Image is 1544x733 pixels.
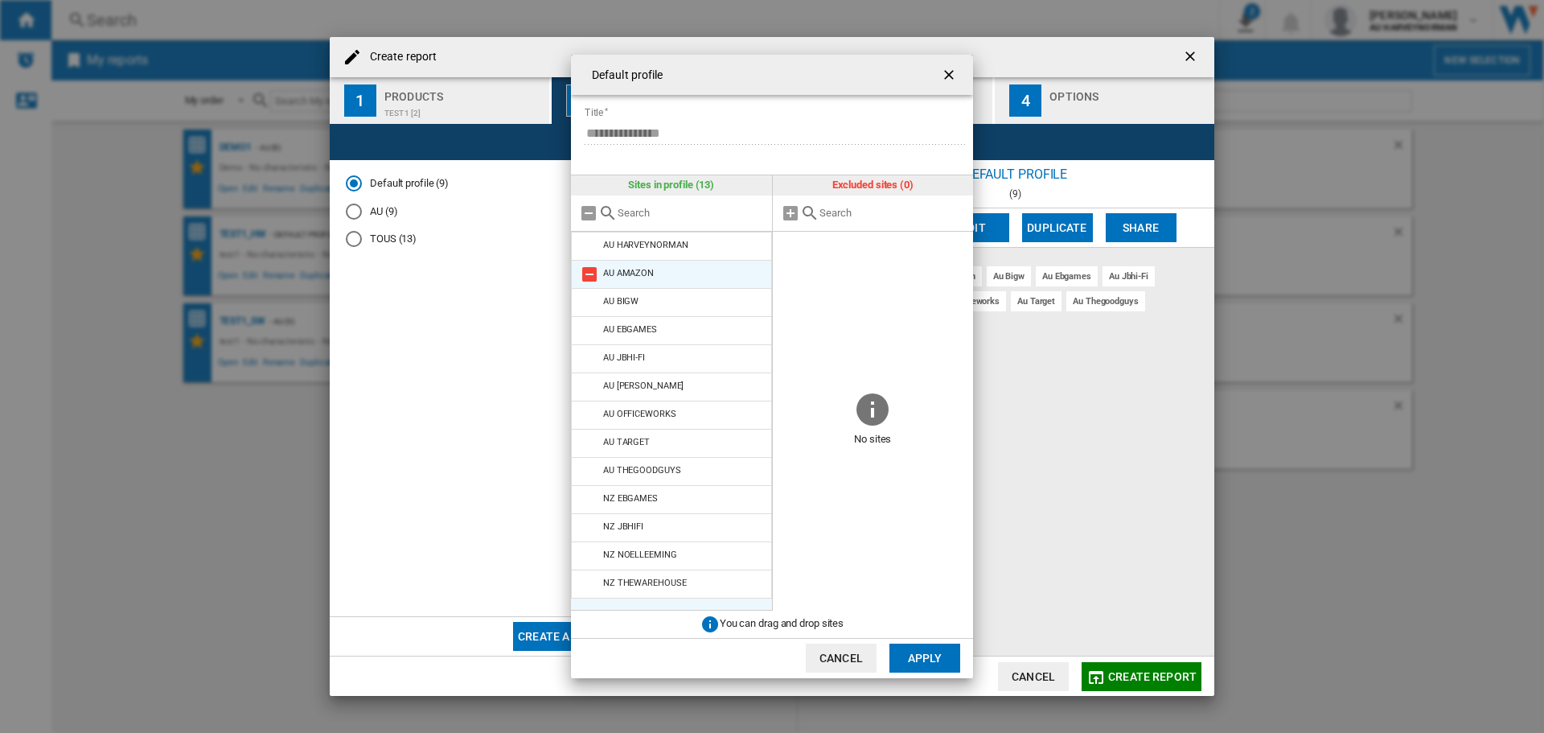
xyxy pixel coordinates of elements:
[603,352,645,363] div: AU JBHI-FI
[603,268,654,278] div: AU AMAZON
[603,493,658,504] div: NZ EBGAMES
[934,59,967,91] button: getI18NText('BUTTONS.CLOSE_DIALOG')
[618,207,764,219] input: Search
[584,68,663,84] h4: Default profile
[603,521,643,532] div: NZ JBHIFI
[781,204,800,223] md-icon: Add all
[806,644,877,673] button: Cancel
[603,296,639,307] div: AU BIGW
[571,175,772,195] div: Sites in profile (13)
[773,428,974,452] span: No sites
[603,550,677,560] div: NZ NOELLEEMING
[889,644,960,673] button: Apply
[579,204,598,223] md-icon: Remove all
[941,67,960,86] ng-md-icon: getI18NText('BUTTONS.CLOSE_DIALOG')
[819,207,966,219] input: Search
[603,465,681,476] div: AU THEGOODGUYS
[773,175,974,195] div: Excluded sites (0)
[603,240,688,250] div: AU HARVEYNORMAN
[603,324,657,335] div: AU EBGAMES
[720,617,844,629] span: You can drag and drop sites
[603,578,687,588] div: NZ THEWAREHOUSE
[603,381,684,391] div: AU [PERSON_NAME]
[603,409,676,419] div: AU OFFICEWORKS
[603,437,650,447] div: AU TARGET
